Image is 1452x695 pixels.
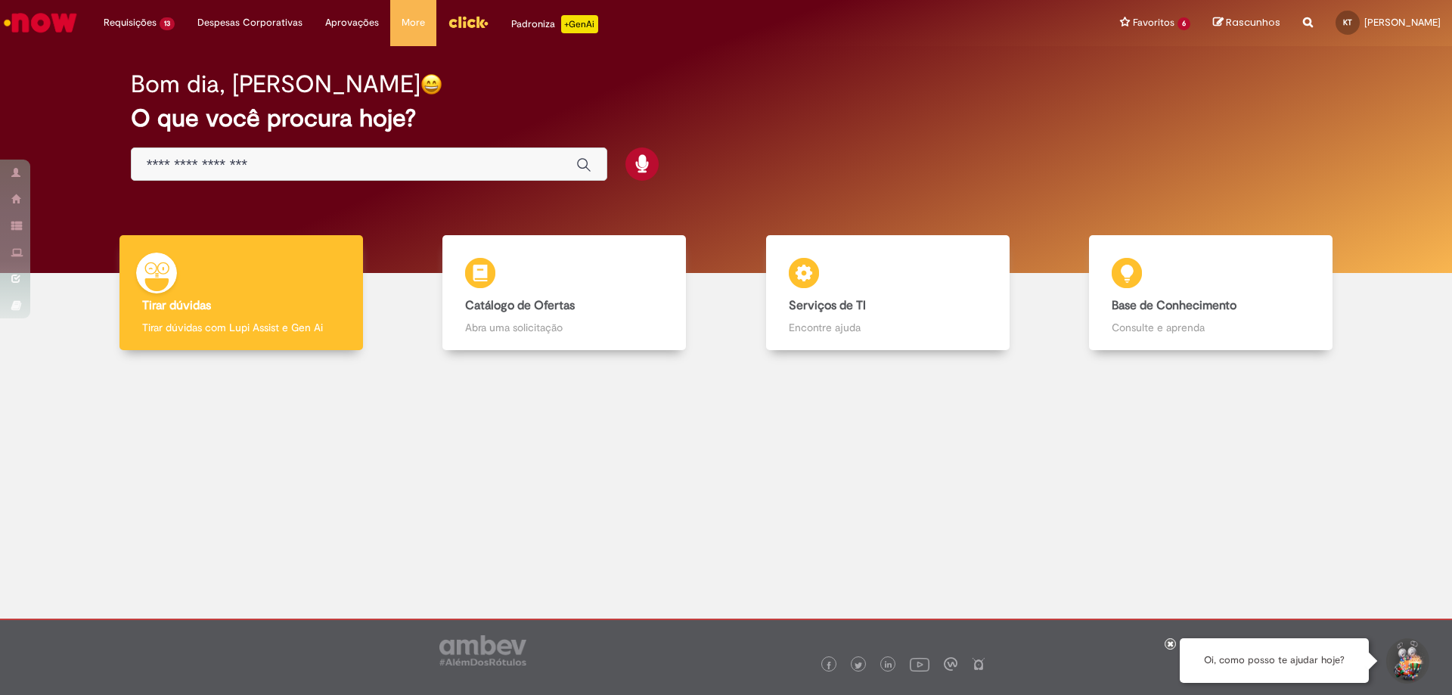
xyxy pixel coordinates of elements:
span: 13 [160,17,175,30]
span: More [402,15,425,30]
span: Requisições [104,15,157,30]
img: click_logo_yellow_360x200.png [448,11,489,33]
a: Rascunhos [1213,16,1280,30]
span: KT [1343,17,1352,27]
a: Serviços de TI Encontre ajuda [726,235,1050,351]
b: Base de Conhecimento [1112,298,1236,313]
h2: Bom dia, [PERSON_NAME] [131,71,420,98]
img: logo_footer_naosei.png [972,657,985,671]
img: happy-face.png [420,73,442,95]
a: Tirar dúvidas Tirar dúvidas com Lupi Assist e Gen Ai [79,235,403,351]
span: Rascunhos [1226,15,1280,29]
p: Consulte e aprenda [1112,320,1310,335]
h2: O que você procura hoje? [131,105,1322,132]
button: Iniciar Conversa de Suporte [1384,638,1429,684]
b: Serviços de TI [789,298,866,313]
img: logo_footer_linkedin.png [885,661,892,670]
span: Favoritos [1133,15,1174,30]
span: Despesas Corporativas [197,15,302,30]
div: Padroniza [511,15,598,33]
span: Aprovações [325,15,379,30]
a: Catálogo de Ofertas Abra uma solicitação [403,235,727,351]
a: Base de Conhecimento Consulte e aprenda [1050,235,1373,351]
p: Abra uma solicitação [465,320,663,335]
div: Oi, como posso te ajudar hoje? [1180,638,1369,683]
span: [PERSON_NAME] [1364,16,1441,29]
span: 6 [1177,17,1190,30]
b: Tirar dúvidas [142,298,211,313]
img: logo_footer_youtube.png [910,654,929,674]
p: Tirar dúvidas com Lupi Assist e Gen Ai [142,320,340,335]
img: logo_footer_ambev_rotulo_gray.png [439,635,526,666]
b: Catálogo de Ofertas [465,298,575,313]
img: logo_footer_workplace.png [944,657,957,671]
p: +GenAi [561,15,598,33]
img: logo_footer_twitter.png [855,662,862,669]
img: ServiceNow [2,8,79,38]
p: Encontre ajuda [789,320,987,335]
img: logo_footer_facebook.png [825,662,833,669]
